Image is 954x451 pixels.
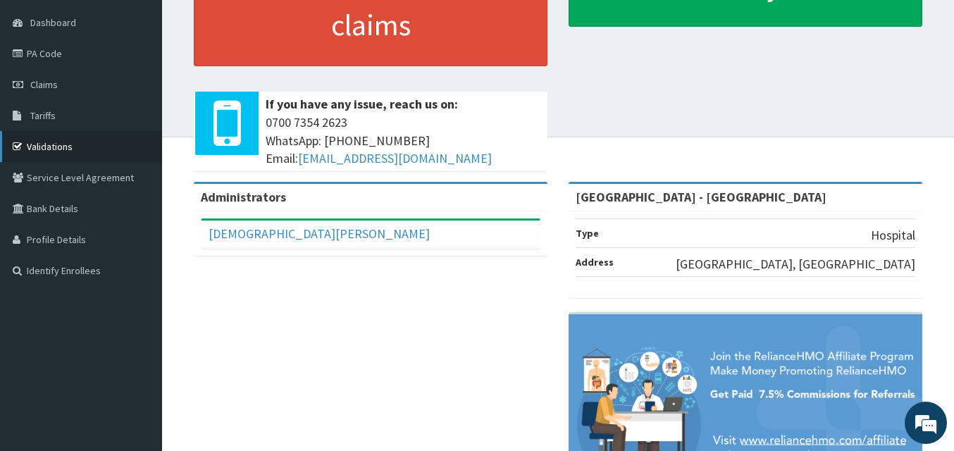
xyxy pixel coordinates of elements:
div: Minimize live chat window [231,7,265,41]
b: Type [576,227,599,240]
textarea: Type your message and hit 'Enter' [7,301,268,350]
b: Address [576,256,614,268]
b: Administrators [201,189,286,205]
div: Chat with us now [73,79,237,97]
a: [DEMOGRAPHIC_DATA][PERSON_NAME] [209,225,430,242]
span: Tariffs [30,109,56,122]
strong: [GEOGRAPHIC_DATA] - [GEOGRAPHIC_DATA] [576,189,826,205]
span: Claims [30,78,58,91]
span: 0700 7354 2623 WhatsApp: [PHONE_NUMBER] Email: [266,113,540,168]
b: If you have any issue, reach us on: [266,96,458,112]
img: d_794563401_company_1708531726252_794563401 [26,70,57,106]
p: [GEOGRAPHIC_DATA], [GEOGRAPHIC_DATA] [676,255,915,273]
p: Hospital [871,226,915,245]
span: We're online! [82,135,194,278]
a: [EMAIL_ADDRESS][DOMAIN_NAME] [298,150,492,166]
span: Dashboard [30,16,76,29]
